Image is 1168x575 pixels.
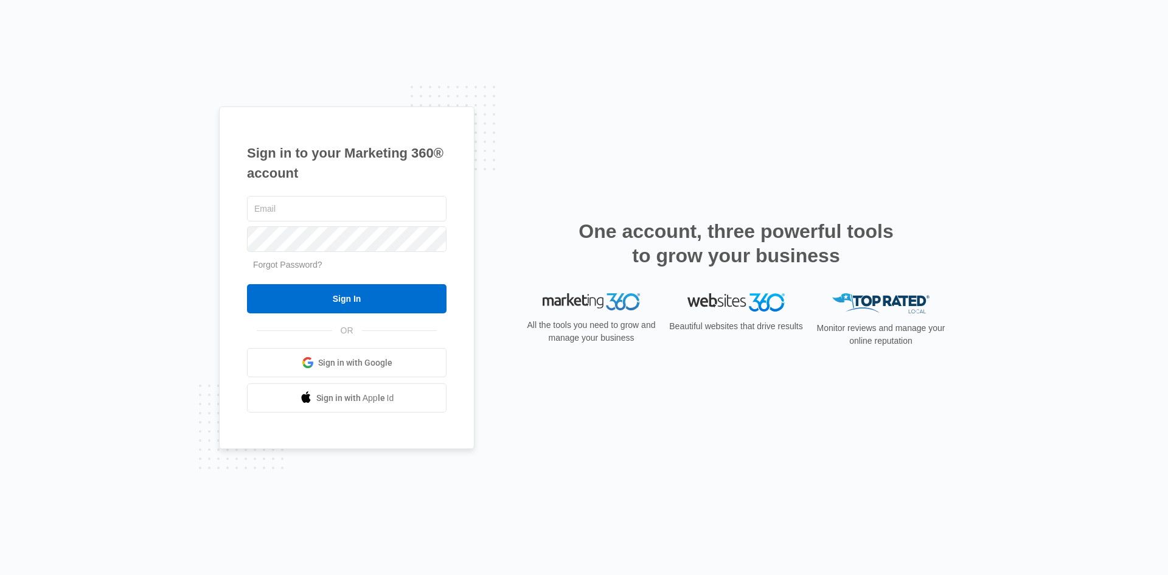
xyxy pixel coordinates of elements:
[523,319,659,344] p: All the tools you need to grow and manage your business
[316,392,394,405] span: Sign in with Apple Id
[332,324,362,337] span: OR
[247,143,447,183] h1: Sign in to your Marketing 360® account
[832,293,930,313] img: Top Rated Local
[543,293,640,310] img: Marketing 360
[247,383,447,413] a: Sign in with Apple Id
[247,196,447,221] input: Email
[318,357,392,369] span: Sign in with Google
[253,260,322,270] a: Forgot Password?
[813,322,949,347] p: Monitor reviews and manage your online reputation
[575,219,897,268] h2: One account, three powerful tools to grow your business
[247,348,447,377] a: Sign in with Google
[247,284,447,313] input: Sign In
[668,320,804,333] p: Beautiful websites that drive results
[687,293,785,311] img: Websites 360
